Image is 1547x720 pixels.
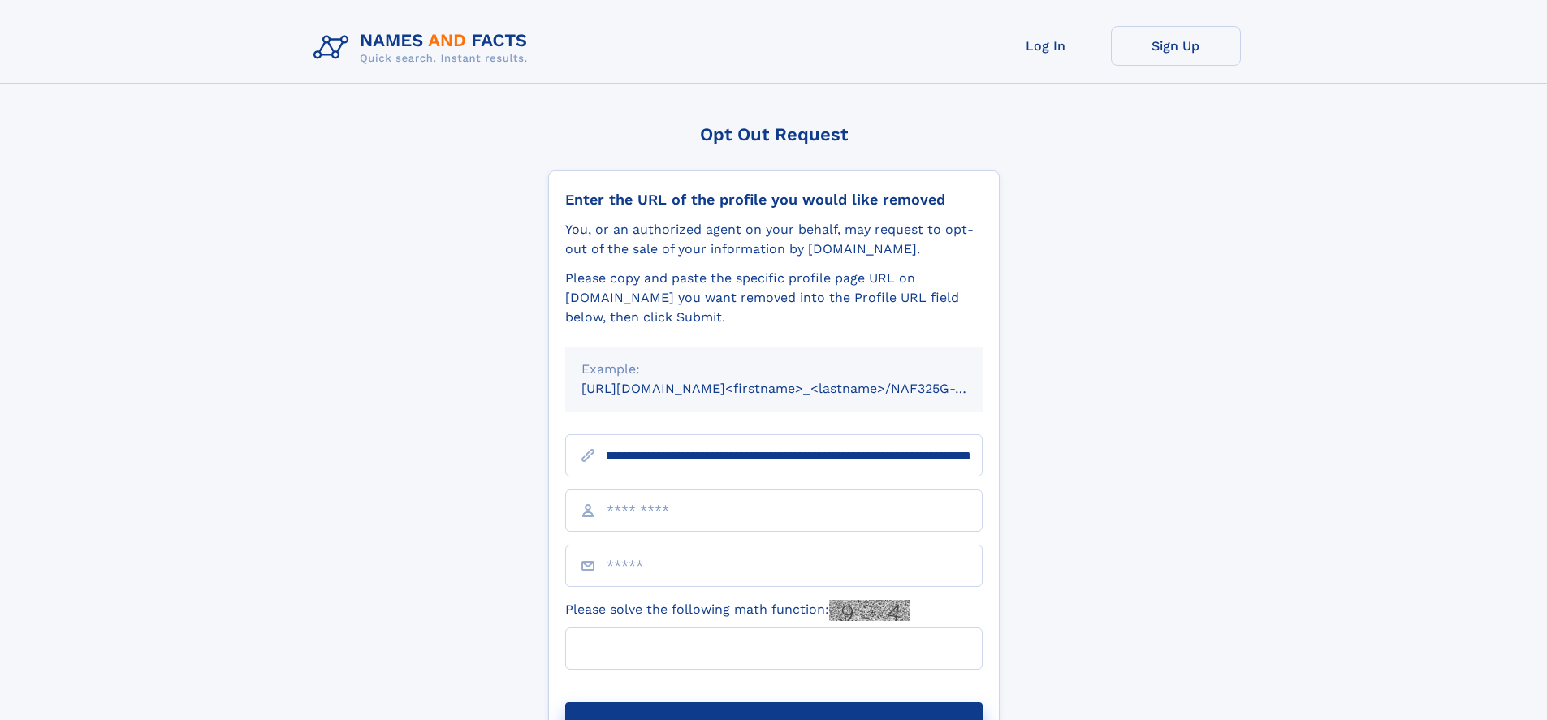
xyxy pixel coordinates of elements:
[548,124,1000,144] div: Opt Out Request
[565,600,910,621] label: Please solve the following math function:
[565,191,983,209] div: Enter the URL of the profile you would like removed
[307,26,541,70] img: Logo Names and Facts
[981,26,1111,66] a: Log In
[565,269,983,327] div: Please copy and paste the specific profile page URL on [DOMAIN_NAME] you want removed into the Pr...
[1111,26,1241,66] a: Sign Up
[581,381,1013,396] small: [URL][DOMAIN_NAME]<firstname>_<lastname>/NAF325G-xxxxxxxx
[565,220,983,259] div: You, or an authorized agent on your behalf, may request to opt-out of the sale of your informatio...
[581,360,966,379] div: Example:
